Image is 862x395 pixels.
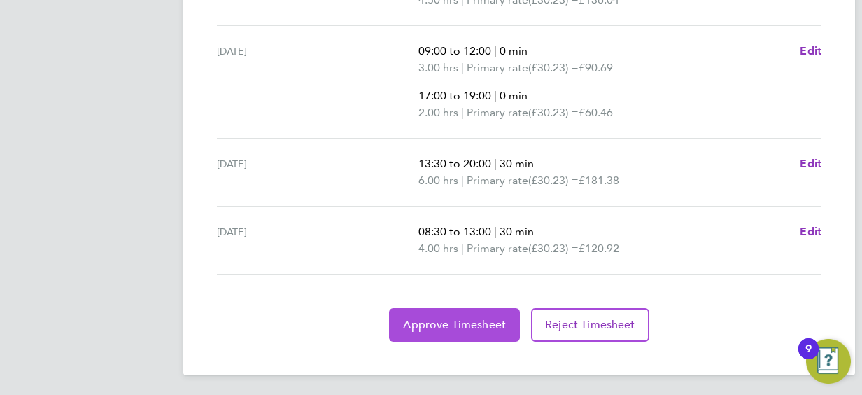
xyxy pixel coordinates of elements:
[800,43,821,60] a: Edit
[528,61,579,74] span: (£30.23) =
[418,89,491,102] span: 17:00 to 19:00
[467,104,528,121] span: Primary rate
[418,174,458,187] span: 6.00 hrs
[579,61,613,74] span: £90.69
[531,308,649,342] button: Reject Timesheet
[579,242,619,255] span: £120.92
[800,157,821,170] span: Edit
[500,89,528,102] span: 0 min
[545,318,635,332] span: Reject Timesheet
[800,155,821,172] a: Edit
[217,223,418,257] div: [DATE]
[494,44,497,57] span: |
[461,242,464,255] span: |
[800,225,821,238] span: Edit
[418,106,458,119] span: 2.00 hrs
[467,172,528,189] span: Primary rate
[579,106,613,119] span: £60.46
[579,174,619,187] span: £181.38
[403,318,506,332] span: Approve Timesheet
[418,157,491,170] span: 13:30 to 20:00
[217,155,418,189] div: [DATE]
[528,174,579,187] span: (£30.23) =
[800,223,821,240] a: Edit
[418,61,458,74] span: 3.00 hrs
[418,242,458,255] span: 4.00 hrs
[528,242,579,255] span: (£30.23) =
[500,157,534,170] span: 30 min
[461,174,464,187] span: |
[528,106,579,119] span: (£30.23) =
[418,225,491,238] span: 08:30 to 13:00
[494,157,497,170] span: |
[494,225,497,238] span: |
[805,349,812,367] div: 9
[806,339,851,384] button: Open Resource Center, 9 new notifications
[800,44,821,57] span: Edit
[217,43,418,121] div: [DATE]
[418,44,491,57] span: 09:00 to 12:00
[461,106,464,119] span: |
[500,225,534,238] span: 30 min
[389,308,520,342] button: Approve Timesheet
[467,60,528,76] span: Primary rate
[467,240,528,257] span: Primary rate
[494,89,497,102] span: |
[500,44,528,57] span: 0 min
[461,61,464,74] span: |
